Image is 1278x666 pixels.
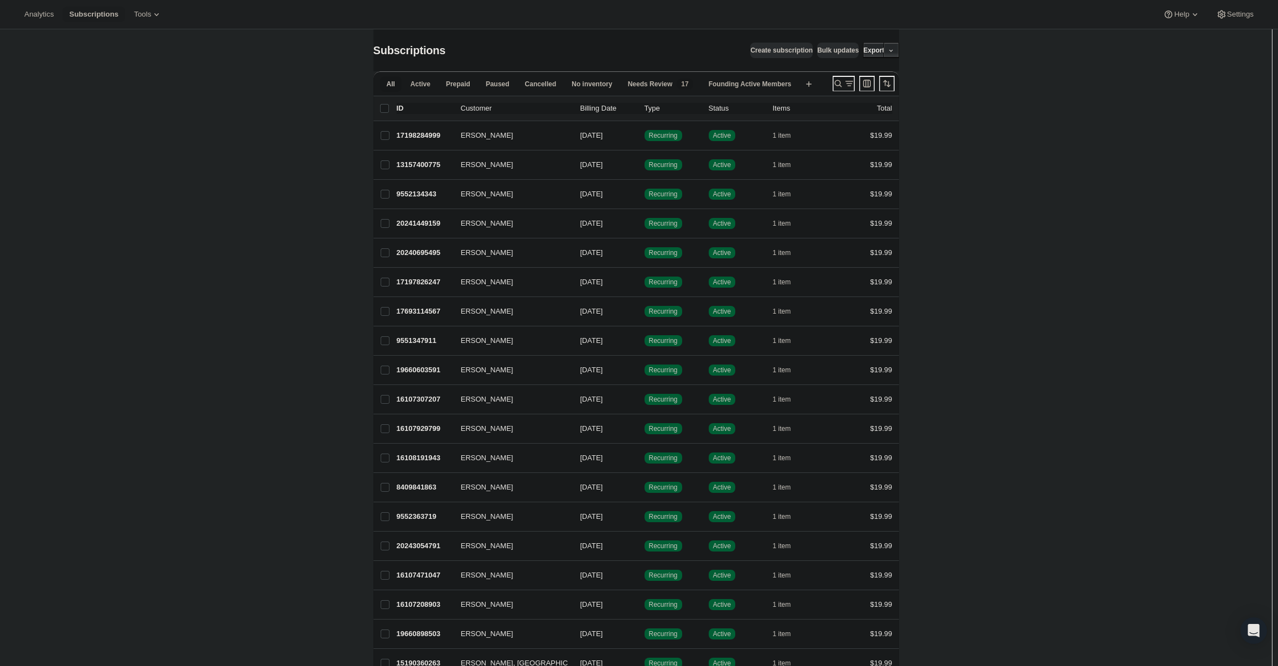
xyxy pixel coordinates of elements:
span: [DATE] [580,219,603,227]
span: [PERSON_NAME] [454,218,513,229]
button: 1 item [773,480,803,495]
button: [PERSON_NAME] [454,185,565,203]
button: 1 item [773,421,803,436]
span: Active [713,131,731,140]
p: Billing Date [580,103,636,114]
p: 19660603591 [397,365,452,376]
span: $19.99 [870,542,892,550]
button: [PERSON_NAME] [454,537,565,555]
p: 20241449159 [397,218,452,229]
button: [PERSON_NAME] [454,566,565,584]
button: Settings [1209,7,1260,22]
span: 1 item [773,160,791,169]
p: 20243054791 [397,540,452,551]
span: [PERSON_NAME] [454,482,513,493]
p: 9552363719 [397,511,452,522]
p: 17693114567 [397,306,452,317]
span: Recurring [649,424,678,433]
span: [DATE] [580,366,603,374]
button: [PERSON_NAME] [454,449,565,467]
span: Recurring [649,366,678,374]
span: Recurring [649,278,678,287]
span: Active [713,483,731,492]
span: [DATE] [580,131,603,139]
button: [PERSON_NAME] [454,478,565,496]
button: 1 item [773,333,803,348]
span: Active [713,307,731,316]
span: [DATE] [580,512,603,521]
button: 1 item [773,245,803,261]
div: 16108191943[PERSON_NAME][DATE]SuccessRecurringSuccessActive1 item$19.99 [397,450,892,466]
span: [PERSON_NAME] [454,159,513,170]
span: [PERSON_NAME] [454,247,513,258]
span: [PERSON_NAME] [454,365,513,376]
span: All [387,80,395,89]
button: 1 item [773,626,803,642]
span: 1 item [773,483,791,492]
span: Active [713,424,731,433]
p: 17197826247 [397,277,452,288]
button: [PERSON_NAME] [454,303,565,320]
div: 17197826247[PERSON_NAME][DATE]SuccessRecurringSuccessActive1 item$19.99 [397,274,892,290]
span: Recurring [649,307,678,316]
span: 1 item [773,542,791,550]
button: 1 item [773,597,803,612]
button: Create subscription [750,43,813,58]
span: [DATE] [580,571,603,579]
span: $19.99 [870,454,892,462]
button: [PERSON_NAME] [454,391,565,408]
span: [PERSON_NAME] [454,335,513,346]
p: 16108191943 [397,452,452,464]
button: Subscriptions [63,7,125,22]
button: Sort the results [879,76,895,91]
span: $19.99 [870,278,892,286]
span: [PERSON_NAME] [454,452,513,464]
span: Active [713,248,731,257]
p: ID [397,103,452,114]
span: Active [713,190,731,199]
button: [PERSON_NAME] [454,625,565,643]
span: $19.99 [870,395,892,403]
span: [DATE] [580,600,603,608]
button: 1 item [773,362,803,378]
span: Subscriptions [69,10,118,19]
span: $19.99 [870,160,892,169]
span: Active [713,278,731,287]
span: [PERSON_NAME] [454,306,513,317]
span: 1 item [773,600,791,609]
p: 16107307207 [397,394,452,405]
span: [DATE] [580,454,603,462]
button: Create new view [800,76,818,92]
button: [PERSON_NAME] [454,508,565,525]
span: [DATE] [580,424,603,433]
span: [DATE] [580,160,603,169]
button: [PERSON_NAME] [454,332,565,350]
span: No inventory [572,80,612,89]
span: [PERSON_NAME] [454,277,513,288]
div: 19660603591[PERSON_NAME][DATE]SuccessRecurringSuccessActive1 item$19.99 [397,362,892,378]
span: $19.99 [870,131,892,139]
span: Active [713,600,731,609]
button: Export [863,43,884,58]
span: Founding Active Members [709,80,792,89]
span: [PERSON_NAME] [454,540,513,551]
div: Items [773,103,828,114]
span: Analytics [24,10,54,19]
span: 1 item [773,629,791,638]
span: [PERSON_NAME] [454,570,513,581]
span: [DATE] [580,190,603,198]
span: Needs Review [628,80,673,89]
span: $19.99 [870,512,892,521]
div: 20243054791[PERSON_NAME][DATE]SuccessRecurringSuccessActive1 item$19.99 [397,538,892,554]
button: [PERSON_NAME] [454,596,565,613]
span: Recurring [649,483,678,492]
span: 1 item [773,278,791,287]
span: Active [713,395,731,404]
p: 16107929799 [397,423,452,434]
span: Active [713,629,731,638]
span: Recurring [649,336,678,345]
div: 17693114567[PERSON_NAME][DATE]SuccessRecurringSuccessActive1 item$19.99 [397,304,892,319]
span: $19.99 [870,600,892,608]
span: 17 [681,80,688,89]
span: 1 item [773,248,791,257]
